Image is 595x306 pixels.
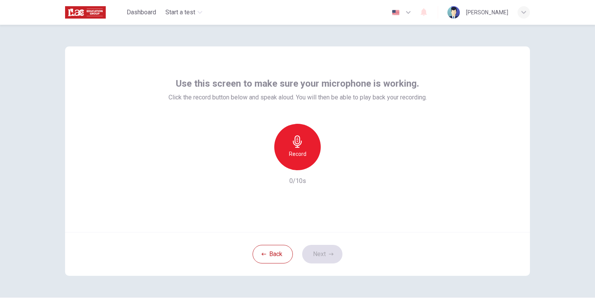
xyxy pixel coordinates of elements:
[289,149,306,159] h6: Record
[127,8,156,17] span: Dashboard
[176,77,419,90] span: Use this screen to make sure your microphone is working.
[447,6,460,19] img: Profile picture
[162,5,205,19] button: Start a test
[274,124,321,170] button: Record
[65,5,106,20] img: ILAC logo
[466,8,508,17] div: [PERSON_NAME]
[169,93,427,102] span: Click the record button below and speak aloud. You will then be able to play back your recording.
[65,5,124,20] a: ILAC logo
[124,5,159,19] button: Dashboard
[165,8,195,17] span: Start a test
[253,245,293,263] button: Back
[289,176,306,186] h6: 0/10s
[391,10,401,15] img: en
